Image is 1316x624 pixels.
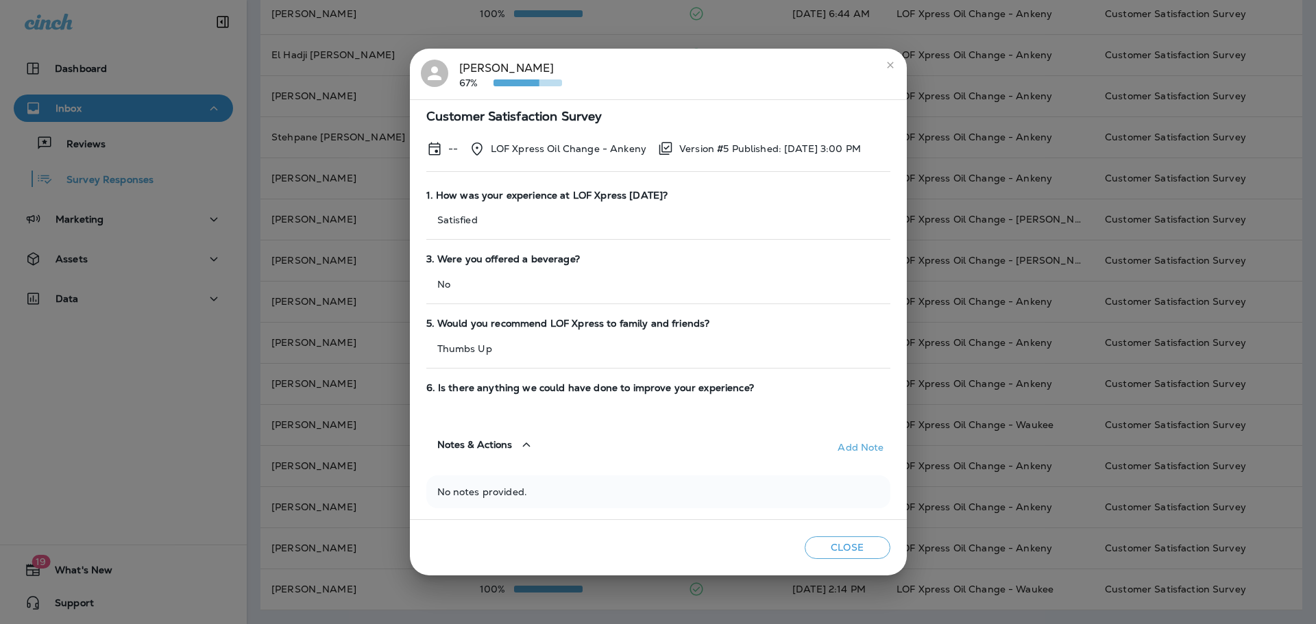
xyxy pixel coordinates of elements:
span: Notes & Actions [437,439,513,451]
span: Customer Satisfaction Survey [426,111,890,123]
button: Notes & Actions [426,425,546,464]
p: Version #5 Published: [DATE] 3:00 PM [679,143,861,154]
p: No [426,279,890,290]
p: No notes provided. [437,486,879,497]
p: LOF Xpress Oil Change - Ankeny [491,143,646,154]
span: 6. Is there anything we could have done to improve your experience? [426,382,890,394]
button: Close [805,536,890,559]
button: close [879,54,901,76]
button: Add Note [831,436,890,458]
div: [PERSON_NAME] [459,60,562,88]
span: 5. Would you recommend LOF Xpress to family and friends? [426,318,890,329]
p: Satisfied [426,214,890,225]
p: 67% [459,77,493,88]
div: Add Note [838,442,884,453]
span: 1. How was your experience at LOF Xpress [DATE]? [426,190,890,201]
span: 3. Were you offered a beverage? [426,253,890,265]
p: -- [448,143,458,154]
p: Thumbs Up [426,343,890,354]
